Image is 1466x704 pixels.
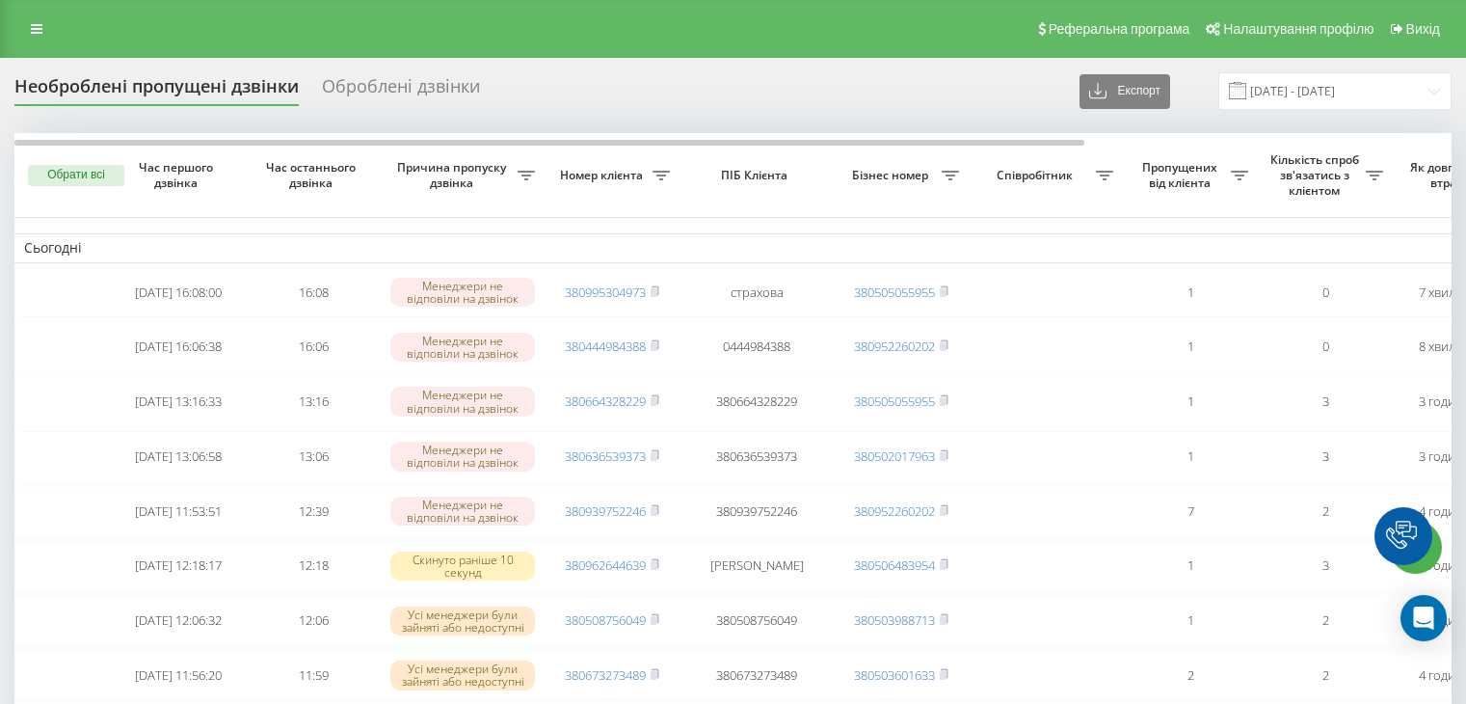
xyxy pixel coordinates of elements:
[1123,650,1258,701] td: 2
[390,552,535,581] div: Скинуто раніше 10 секунд
[111,595,246,646] td: [DATE] 12:06:32
[680,376,834,427] td: 380664328229
[111,321,246,372] td: [DATE] 16:06:38
[390,607,535,636] div: Усі менеджери були зайняті або недоступні
[1133,160,1231,190] span: Пропущених від клієнта
[565,284,646,301] a: 380995304973
[854,338,935,355] a: 380952260202
[111,486,246,537] td: [DATE] 11:53:51
[111,376,246,427] td: [DATE] 13:16:33
[854,611,935,629] a: 380503988713
[1258,541,1393,592] td: 3
[1258,650,1393,701] td: 2
[1258,376,1393,427] td: 3
[565,666,646,684] a: 380673273489
[1258,486,1393,537] td: 2
[565,393,646,410] a: 380664328229
[1406,21,1440,37] span: Вихід
[28,165,124,186] button: Обрати всі
[390,387,535,416] div: Менеджери не відповіли на дзвінок
[246,541,381,592] td: 12:18
[1123,595,1258,646] td: 1
[843,168,942,183] span: Бізнес номер
[565,556,646,574] a: 380962644639
[390,278,535,307] div: Менеджери не відповіли на дзвінок
[126,160,230,190] span: Час першого дзвінка
[565,611,646,629] a: 380508756049
[1123,267,1258,318] td: 1
[565,502,646,520] a: 380939752246
[390,497,535,526] div: Менеджери не відповіли на дзвінок
[854,284,935,301] a: 380505055955
[111,431,246,482] td: [DATE] 13:06:58
[696,168,817,183] span: ПІБ Клієнта
[111,541,246,592] td: [DATE] 12:18:17
[554,168,653,183] span: Номер клієнта
[246,267,381,318] td: 16:08
[680,541,834,592] td: [PERSON_NAME]
[1123,321,1258,372] td: 1
[1123,541,1258,592] td: 1
[1258,321,1393,372] td: 0
[1123,486,1258,537] td: 7
[390,333,535,362] div: Менеджери не відповіли на дзвінок
[390,661,535,690] div: Усі менеджери були зайняті або недоступні
[1080,74,1170,109] button: Експорт
[246,431,381,482] td: 13:06
[680,431,834,482] td: 380636539373
[1258,267,1393,318] td: 0
[680,321,834,372] td: 0444984388
[1258,595,1393,646] td: 2
[680,595,834,646] td: 380508756049
[322,76,480,106] div: Оброблені дзвінки
[565,338,646,355] a: 380444984388
[246,486,381,537] td: 12:39
[246,595,381,646] td: 12:06
[854,556,935,574] a: 380506483954
[1049,21,1190,37] span: Реферальна програма
[1123,431,1258,482] td: 1
[246,650,381,701] td: 11:59
[111,650,246,701] td: [DATE] 11:56:20
[1123,376,1258,427] td: 1
[246,321,381,372] td: 16:06
[978,168,1096,183] span: Співробітник
[261,160,365,190] span: Час останнього дзвінка
[390,442,535,471] div: Менеджери не відповіли на дзвінок
[1258,431,1393,482] td: 3
[680,267,834,318] td: страхова
[246,376,381,427] td: 13:16
[1400,595,1447,641] div: Open Intercom Messenger
[111,267,246,318] td: [DATE] 16:08:00
[680,486,834,537] td: 380939752246
[390,160,518,190] span: Причина пропуску дзвінка
[565,447,646,465] a: 380636539373
[680,650,834,701] td: 380673273489
[854,666,935,684] a: 380503601633
[854,393,935,410] a: 380505055955
[14,76,299,106] div: Необроблені пропущені дзвінки
[854,502,935,520] a: 380952260202
[1223,21,1373,37] span: Налаштування профілю
[854,447,935,465] a: 380502017963
[1267,152,1366,198] span: Кількість спроб зв'язатись з клієнтом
